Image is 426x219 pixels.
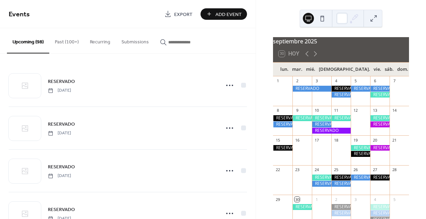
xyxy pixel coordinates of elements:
[48,78,75,85] span: RESERVADO
[370,210,390,216] div: RESERVADO
[392,137,397,143] div: 21
[312,181,331,187] div: RESERVADO
[372,108,377,113] div: 13
[49,28,84,53] button: Past (100+)
[295,137,300,143] div: 16
[295,78,300,84] div: 2
[372,197,377,202] div: 4
[370,204,390,210] div: RESERVADO
[351,86,370,92] div: RESERVADO
[317,62,372,76] div: [DEMOGRAPHIC_DATA].
[273,115,292,121] div: RESERVADO
[48,77,75,85] a: RESERVADO
[353,78,358,84] div: 5
[275,197,280,202] div: 29
[273,121,292,127] div: RESERVADO
[312,128,351,134] div: RESERVADO
[275,137,280,143] div: 15
[48,206,75,213] span: RESERVADO
[351,151,370,157] div: RESERVADO
[353,197,358,202] div: 3
[372,137,377,143] div: 20
[333,167,339,172] div: 25
[353,137,358,143] div: 19
[331,175,351,180] div: RESERVADO
[292,115,312,121] div: RESERVADO
[48,121,75,128] span: RESERVADO
[304,62,317,76] div: mié.
[273,145,292,151] div: RESERVADO
[370,115,390,121] div: RESERVADO
[333,137,339,143] div: 18
[48,205,75,213] a: RESERVADO
[314,137,319,143] div: 17
[7,28,49,53] button: Upcoming (98)
[372,78,377,84] div: 6
[48,163,75,171] a: RESERVADO
[331,204,351,210] div: RESERVADO
[314,167,319,172] div: 24
[312,175,331,180] div: RESERVADO
[48,173,71,179] span: [DATE]
[372,167,377,172] div: 27
[290,62,304,76] div: mar.
[295,167,300,172] div: 23
[312,121,331,127] div: RESERVADO
[333,78,339,84] div: 4
[370,145,390,151] div: RESERVADO
[295,108,300,113] div: 9
[275,167,280,172] div: 22
[201,8,247,20] button: Add Event
[48,120,75,128] a: RESERVADO
[279,62,290,76] div: lun.
[331,115,351,121] div: RESERVADO
[116,28,154,53] button: Submissions
[392,167,397,172] div: 28
[333,197,339,202] div: 2
[84,28,116,53] button: Recurring
[333,108,339,113] div: 11
[331,86,351,92] div: RESERVADO
[314,197,319,202] div: 1
[215,11,242,18] span: Add Event
[392,108,397,113] div: 14
[273,37,409,45] div: septiembre 2025
[48,87,71,94] span: [DATE]
[351,175,370,180] div: RESERVADO
[351,145,370,151] div: RESERVADO
[395,62,410,76] div: dom.
[159,8,198,20] a: Export
[370,121,390,127] div: RESERVADO
[312,115,331,121] div: RESERVADO
[314,108,319,113] div: 10
[174,11,193,18] span: Export
[331,92,351,98] div: RESERVADO
[331,210,351,216] div: RESERVADO
[353,108,358,113] div: 12
[370,92,390,98] div: RESERVADO
[353,167,358,172] div: 26
[292,86,331,92] div: RESERVADO
[275,78,280,84] div: 1
[392,197,397,202] div: 5
[48,130,71,136] span: [DATE]
[331,181,351,187] div: RESERVADO
[392,78,397,84] div: 7
[295,197,300,202] div: 30
[275,108,280,113] div: 8
[370,86,390,92] div: RESERVADO
[383,62,395,76] div: sáb.
[372,62,383,76] div: vie.
[292,204,312,210] div: RESERVADO
[9,8,30,21] span: Events
[370,175,390,180] div: RESERVADO
[314,78,319,84] div: 3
